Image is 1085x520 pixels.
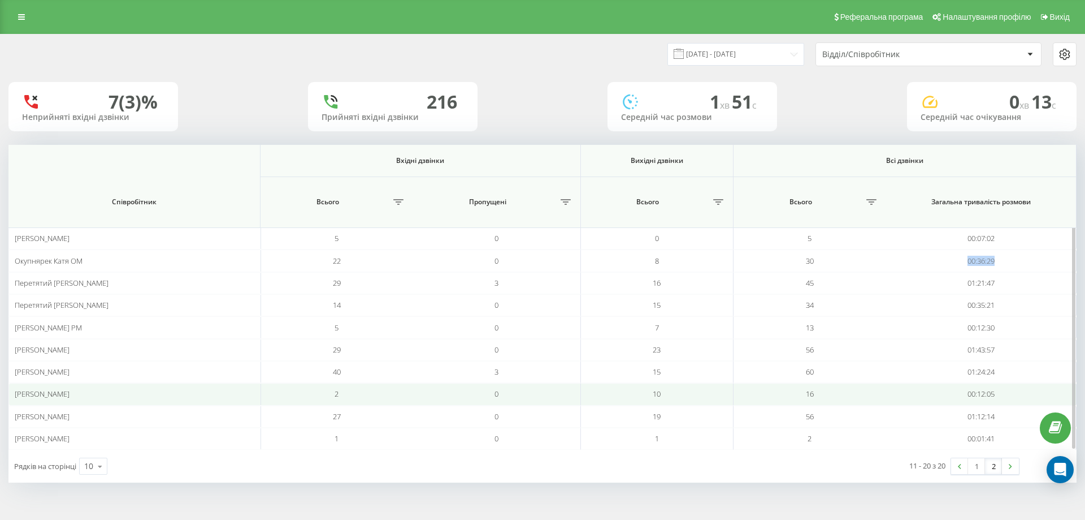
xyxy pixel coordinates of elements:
span: 13 [806,323,814,333]
span: Налаштування профілю [943,12,1031,22]
span: 56 [806,345,814,355]
span: 1 [710,89,732,114]
span: [PERSON_NAME] [15,367,70,377]
span: Пропущені [419,197,557,207]
span: [PERSON_NAME] [15,233,70,243]
span: c [752,99,757,111]
span: [PERSON_NAME] [15,433,70,444]
span: c [1052,99,1056,111]
span: 0 [494,345,498,355]
td: 00:01:41 [886,428,1077,450]
span: 0 [494,433,498,444]
span: 5 [335,323,338,333]
span: Перетятий [PERSON_NAME] [15,300,108,310]
td: 01:12:14 [886,406,1077,428]
td: 00:35:21 [886,294,1077,316]
span: 0 [494,256,498,266]
span: 45 [806,278,814,288]
span: 0 [494,323,498,333]
span: Реферальна програма [840,12,923,22]
span: Вихідні дзвінки [593,156,720,165]
div: Неприйняті вхідні дзвінки [22,113,164,122]
a: 1 [968,458,985,474]
td: 01:21:47 [886,272,1077,294]
span: [PERSON_NAME] [15,411,70,422]
span: 13 [1031,89,1056,114]
span: 0 [494,389,498,399]
span: Всього [587,197,710,207]
span: Співробітник [26,197,242,207]
span: хв [720,99,732,111]
span: 29 [333,345,341,355]
span: 0 [655,233,659,243]
td: 00:07:02 [886,227,1077,250]
span: Всього [739,197,863,207]
span: 29 [333,278,341,288]
span: Всі дзвінки [756,156,1054,165]
div: Прийняті вхідні дзвінки [322,113,464,122]
td: 01:24:24 [886,361,1077,383]
span: 0 [494,233,498,243]
span: 1 [655,433,659,444]
span: 22 [333,256,341,266]
span: 0 [1009,89,1031,114]
span: 60 [806,367,814,377]
div: 216 [427,91,457,113]
span: 15 [653,300,661,310]
div: Open Intercom Messenger [1047,456,1074,483]
div: 11 - 20 з 20 [909,460,945,471]
span: Вихід [1050,12,1070,22]
a: 2 [985,458,1002,474]
span: 23 [653,345,661,355]
span: 34 [806,300,814,310]
span: 16 [653,278,661,288]
span: 5 [808,233,811,243]
span: 40 [333,367,341,377]
span: 2 [808,433,811,444]
span: 0 [494,300,498,310]
span: 14 [333,300,341,310]
span: Загальна тривалість розмови [900,197,1061,207]
span: 19 [653,411,661,422]
span: 2 [335,389,338,399]
span: 16 [806,389,814,399]
div: Середній час очікування [921,113,1063,122]
td: 00:12:30 [886,316,1077,338]
span: Всього [266,197,390,207]
span: 15 [653,367,661,377]
span: [PERSON_NAME] [15,345,70,355]
span: 51 [732,89,757,114]
span: 7 [655,323,659,333]
span: 27 [333,411,341,422]
span: 3 [494,367,498,377]
td: 00:12:05 [886,383,1077,405]
span: 0 [494,411,498,422]
span: Окупнярек Катя ОМ [15,256,83,266]
div: Середній час розмови [621,113,763,122]
span: 56 [806,411,814,422]
span: 10 [653,389,661,399]
span: Перетятий [PERSON_NAME] [15,278,108,288]
span: Вхідні дзвінки [281,156,559,165]
div: 10 [84,461,93,472]
span: [PERSON_NAME] [15,389,70,399]
div: 7 (3)% [108,91,158,113]
span: 1 [335,433,338,444]
span: 30 [806,256,814,266]
span: 5 [335,233,338,243]
span: хв [1019,99,1031,111]
span: 8 [655,256,659,266]
td: 00:36:29 [886,250,1077,272]
td: 01:43:57 [886,339,1077,361]
span: 3 [494,278,498,288]
span: [PERSON_NAME] РМ [15,323,82,333]
div: Відділ/Співробітник [822,50,957,59]
span: Рядків на сторінці [14,461,76,471]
